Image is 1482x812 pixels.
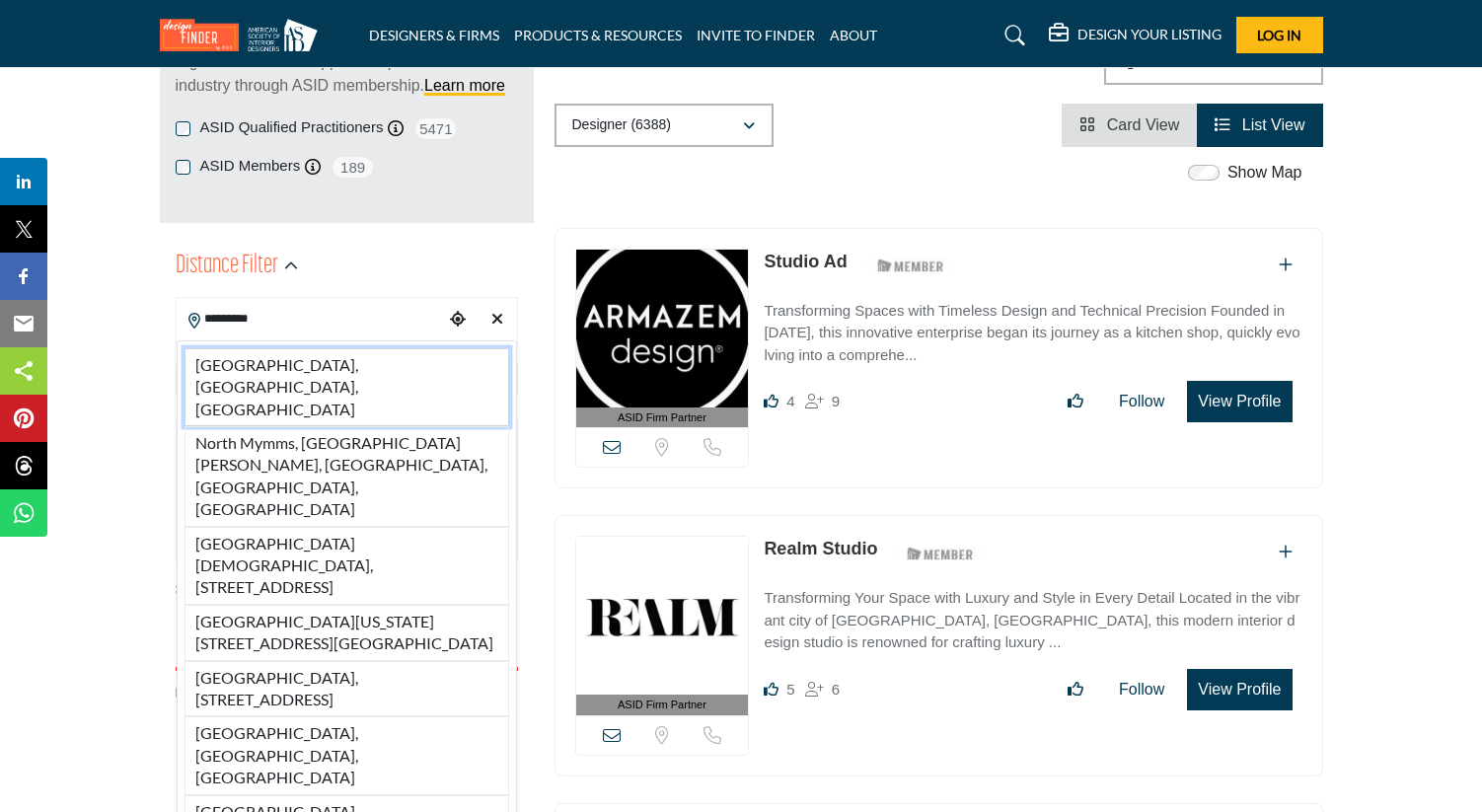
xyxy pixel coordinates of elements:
button: Like listing [1055,382,1096,421]
span: 5471 [413,116,458,141]
a: INVITE TO FINDER [697,27,815,43]
span: N/A [176,683,198,703]
button: Follow [1106,382,1177,421]
span: 189 [331,155,375,180]
li: [GEOGRAPHIC_DATA], [GEOGRAPHIC_DATA], [GEOGRAPHIC_DATA] [185,716,509,794]
div: Followers [805,390,840,413]
li: List View [1197,104,1322,147]
button: View Profile [1187,381,1292,422]
li: North Mymms, [GEOGRAPHIC_DATA][PERSON_NAME], [GEOGRAPHIC_DATA], [GEOGRAPHIC_DATA], [GEOGRAPHIC_DATA] [185,426,509,527]
span: 5 [786,681,794,698]
span: 6 [832,681,840,698]
li: [GEOGRAPHIC_DATA], [STREET_ADDRESS] [185,661,509,717]
div: Choose your current location [443,299,473,341]
span: Log In [1257,27,1301,43]
p: Designer (6388) [572,115,671,135]
a: ASID Firm Partner [576,250,749,428]
span: ASID Firm Partner [618,697,706,713]
label: ASID Members [200,155,301,178]
p: Transforming Your Space with Luxury and Style in Every Detail Located in the vibrant city of [GEO... [764,587,1301,654]
input: Search Location [177,300,443,338]
div: Search within: [176,579,518,600]
a: Studio Ad [764,252,847,271]
button: Log In [1236,17,1323,53]
a: Search [986,20,1038,51]
span: ASID Firm Partner [618,409,706,426]
a: View Card [1079,116,1179,133]
a: PRODUCTS & RESOURCES [514,27,682,43]
button: Designer (6388) [555,104,774,147]
div: Clear search location [482,299,512,341]
input: ASID Members checkbox [176,160,190,175]
span: Card View [1107,116,1180,133]
span: List View [1242,116,1305,133]
label: ASID Qualified Practitioners [200,116,384,139]
li: [GEOGRAPHIC_DATA][US_STATE][STREET_ADDRESS][GEOGRAPHIC_DATA] [185,605,509,661]
img: Studio Ad [576,250,749,407]
input: ASID Qualified Practitioners checkbox [176,121,190,136]
a: Add To List [1279,257,1293,273]
div: Followers [805,678,840,701]
p: Studio Ad [764,249,847,275]
img: Realm Studio [576,537,749,695]
button: View Profile [1187,669,1292,710]
p: Transforming Spaces with Timeless Design and Technical Precision Founded in [DATE], this innovati... [764,300,1301,367]
p: Realm Studio [764,536,877,562]
button: Follow [1106,670,1177,709]
a: Add To List [1279,544,1293,560]
h2: Distance Filter [176,249,278,284]
a: DESIGNERS & FIRMS [369,27,499,43]
a: ABOUT [830,27,877,43]
li: [GEOGRAPHIC_DATA][DEMOGRAPHIC_DATA], [STREET_ADDRESS] [185,527,509,605]
a: Learn more [424,77,505,94]
h5: DESIGN YOUR LISTING [1077,26,1222,43]
a: Collapse ▲ [176,732,518,752]
a: ASID Firm Partner [576,537,749,715]
li: [GEOGRAPHIC_DATA], [GEOGRAPHIC_DATA], [GEOGRAPHIC_DATA] [185,348,509,426]
label: Show Map [1227,161,1302,185]
i: Likes [764,394,778,408]
a: Transforming Your Space with Luxury and Style in Every Detail Located in the vibrant city of [GEO... [764,575,1301,654]
li: Card View [1062,104,1197,147]
div: DESIGN YOUR LISTING [1049,24,1222,47]
img: ASID Members Badge Icon [866,254,955,278]
img: ASID Members Badge Icon [896,541,985,565]
a: View List [1215,116,1304,133]
span: 9 [832,393,840,409]
span: 4 [786,393,794,409]
i: Likes [764,682,778,697]
a: Transforming Spaces with Timeless Design and Technical Precision Founded in [DATE], this innovati... [764,288,1301,367]
a: Realm Studio [764,539,877,558]
img: Site Logo [160,19,328,51]
button: Like listing [1055,670,1096,709]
